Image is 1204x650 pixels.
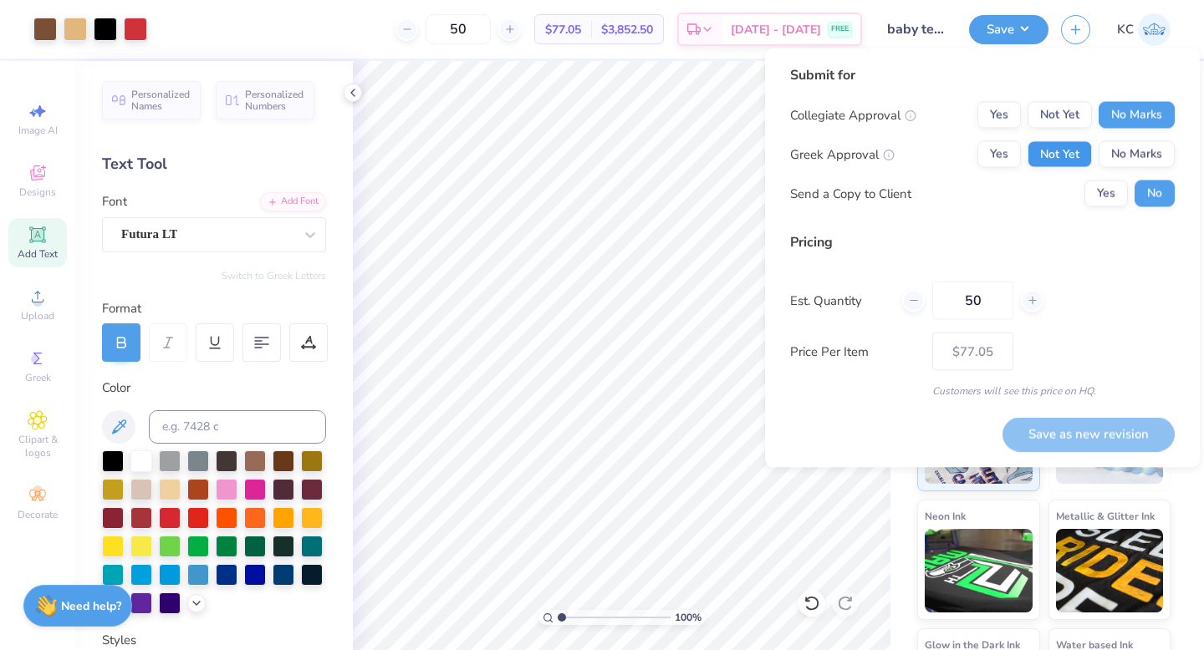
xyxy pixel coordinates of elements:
[102,631,326,650] div: Styles
[61,598,121,614] strong: Need help?
[925,507,966,525] span: Neon Ink
[102,299,328,318] div: Format
[831,23,849,35] span: FREE
[18,124,58,137] span: Image AI
[1117,20,1134,39] span: KC
[18,508,58,521] span: Decorate
[1117,13,1171,46] a: KC
[1135,180,1175,207] button: No
[19,185,56,199] span: Designs
[1138,13,1171,46] img: Kaitlyn Carruth
[245,89,304,112] span: Personalized Numbers
[790,65,1175,85] div: Submit for
[977,102,1021,129] button: Yes
[25,371,51,384] span: Greek
[222,269,326,282] button: Switch to Greek Letters
[1028,102,1092,129] button: Not Yet
[977,141,1021,168] button: Yes
[8,433,67,460] span: Clipart & logos
[790,342,920,361] label: Price Per Item
[790,184,911,203] div: Send a Copy to Client
[102,192,127,211] label: Font
[426,14,491,44] input: – –
[731,21,821,38] span: [DATE] - [DATE]
[875,13,957,46] input: Untitled Design
[932,282,1013,320] input: – –
[969,15,1048,44] button: Save
[790,145,895,164] div: Greek Approval
[1099,102,1175,129] button: No Marks
[102,153,326,175] div: Text Tool
[1028,141,1092,168] button: Not Yet
[1084,180,1128,207] button: Yes
[790,232,1175,252] div: Pricing
[790,291,890,310] label: Est. Quantity
[1056,529,1164,612] img: Metallic & Glitter Ink
[102,378,326,398] div: Color
[260,192,326,211] div: Add Font
[675,610,701,625] span: 100 %
[149,410,326,444] input: e.g. 7428 c
[18,247,58,261] span: Add Text
[790,383,1175,399] div: Customers will see this price on HQ.
[601,21,653,38] span: $3,852.50
[131,89,191,112] span: Personalized Names
[1056,507,1155,525] span: Metallic & Glitter Ink
[545,21,581,38] span: $77.05
[21,309,54,322] span: Upload
[1099,141,1175,168] button: No Marks
[790,105,916,124] div: Collegiate Approval
[925,529,1033,612] img: Neon Ink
